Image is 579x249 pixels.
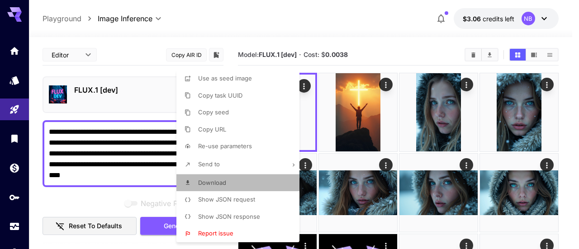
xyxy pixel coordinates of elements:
span: Report issue [198,230,233,237]
span: Copy task UUID [198,92,242,99]
span: Use as seed image [198,75,252,82]
span: Copy URL [198,126,226,133]
span: Download [198,179,226,186]
span: Show JSON request [198,196,255,203]
span: Send to [198,160,220,168]
span: Copy seed [198,108,229,116]
span: Show JSON response [198,213,260,220]
span: Re-use parameters [198,142,252,150]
